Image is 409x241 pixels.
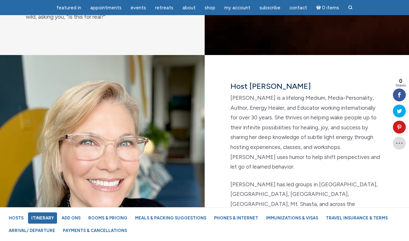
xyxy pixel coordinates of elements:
a: Rooms & Pricing [85,212,131,224]
span: My Account [224,5,250,11]
span: 0 [395,78,406,84]
a: Hosts [5,212,27,224]
span: Contact [289,5,307,11]
span: Shop [205,5,215,11]
span: Retreats [155,5,173,11]
a: About [179,2,200,14]
a: Contact [286,2,311,14]
a: Shop [201,2,219,14]
a: Payments & Cancellations [60,225,130,236]
a: Meals & Packing Suggestions [132,212,209,224]
p: [PERSON_NAME] has led groups in [GEOGRAPHIC_DATA], [GEOGRAPHIC_DATA], [GEOGRAPHIC_DATA], [GEOGRAP... [230,180,384,229]
a: My Account [220,2,254,14]
span: Appointments [90,5,122,11]
a: Add Ons [58,212,84,224]
p: [PERSON_NAME] is a lifelong Medium, Media-Personality, Author, Energy Healer, and Educator workin... [230,93,384,172]
a: Appointments [86,2,125,14]
span: featured in [56,5,81,11]
span: 0 items [322,5,339,10]
span: Shares [395,84,406,87]
a: Retreats [151,2,177,14]
a: featured in [53,2,85,14]
a: Itinerary [28,212,57,224]
h6: Host [PERSON_NAME] [230,81,384,92]
span: About [182,5,196,11]
span: Subscribe [259,5,280,11]
a: Cart0 items [312,1,343,14]
a: Phones & Internet [211,212,261,224]
i: Cart [316,5,322,11]
a: Events [127,2,150,14]
span: Events [131,5,146,11]
a: Arrival/ Departure [5,225,58,236]
a: Subscribe [256,2,284,14]
a: Travel Insurance & Terms [323,212,391,224]
a: Immunizations & Visas [263,212,321,224]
